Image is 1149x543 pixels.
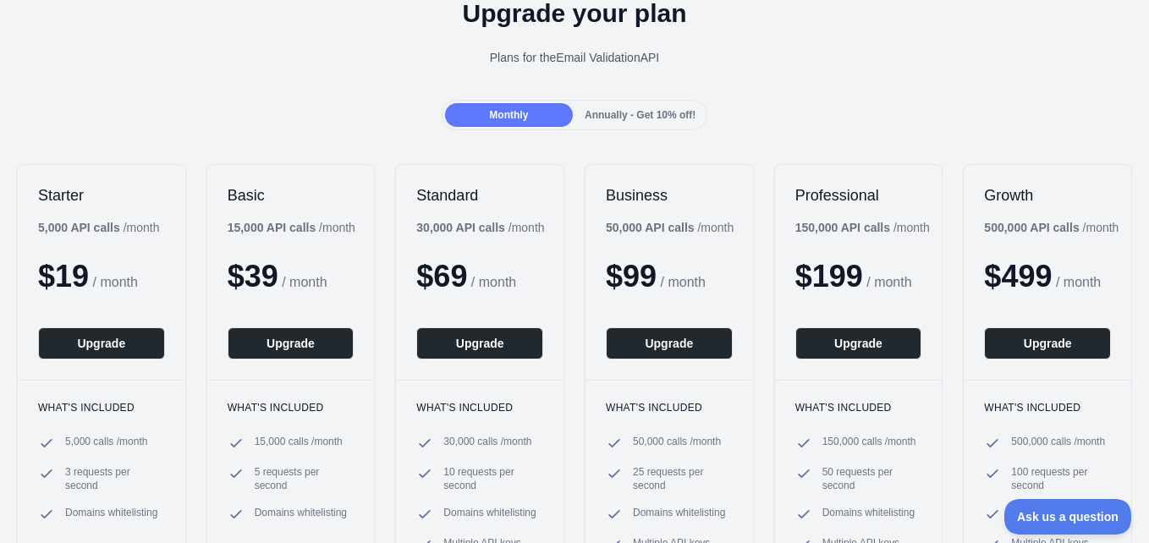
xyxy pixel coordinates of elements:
[984,185,1111,206] h2: Growth
[795,219,930,236] div: / month
[416,221,505,234] b: 30,000 API calls
[795,221,890,234] b: 150,000 API calls
[795,185,922,206] h2: Professional
[416,219,544,236] div: / month
[984,221,1079,234] b: 500,000 API calls
[984,219,1119,236] div: / month
[606,221,695,234] b: 50,000 API calls
[416,185,543,206] h2: Standard
[606,219,734,236] div: / month
[606,185,733,206] h2: Business
[1004,499,1132,535] iframe: Toggle Customer Support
